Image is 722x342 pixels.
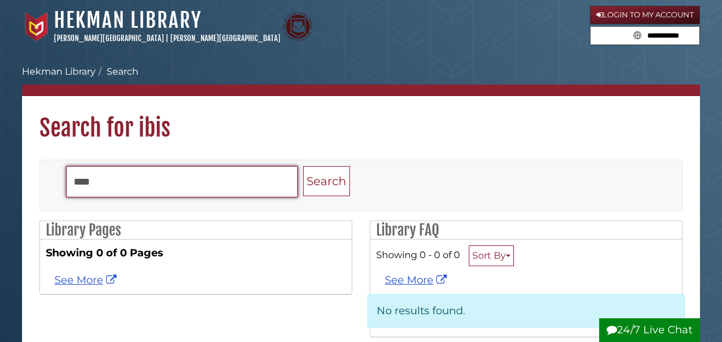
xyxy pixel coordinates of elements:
[22,96,700,142] h1: Search for ibis
[283,12,312,41] img: Calvin Theological Seminary
[370,221,682,240] h2: Library FAQ
[22,65,700,96] nav: breadcrumb
[46,245,346,261] strong: Showing 0 of 0 Pages
[54,34,164,43] a: [PERSON_NAME][GEOGRAPHIC_DATA]
[630,27,645,42] button: Search
[40,221,352,240] h2: Library Pages
[170,34,280,43] a: [PERSON_NAME][GEOGRAPHIC_DATA]
[590,6,700,24] a: Login to My Account
[54,8,202,33] a: Hekman Library
[367,294,685,328] p: No results found.
[590,26,700,46] form: Search library guides, policies, and FAQs.
[385,274,450,286] a: See More
[22,12,51,41] img: Calvin University
[166,34,169,43] span: |
[22,66,96,77] a: Hekman Library
[54,274,119,286] a: See more ibis results
[96,65,138,79] li: Search
[599,318,700,342] button: 24/7 Live Chat
[469,245,514,266] button: Sort By
[303,166,350,197] button: Search
[376,249,460,260] span: Showing 0 - 0 of 0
